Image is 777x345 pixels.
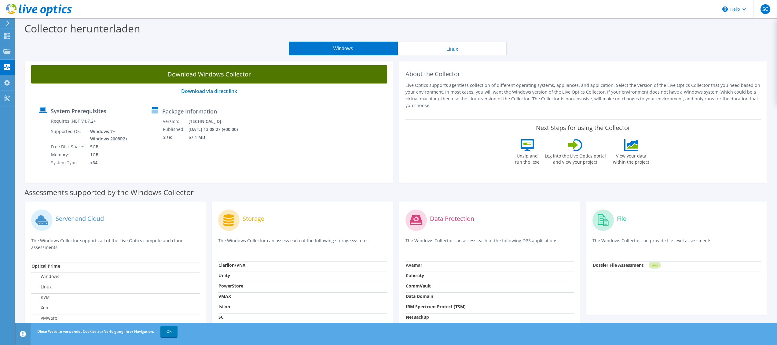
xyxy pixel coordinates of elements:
label: View your data within the project [609,151,653,165]
td: 1GB [86,151,129,159]
td: Windows 7+ Windows 2008R2+ [86,128,129,143]
td: System Type: [51,159,86,167]
strong: Isilon [218,304,230,310]
label: Linux [31,284,52,290]
p: The Windows Collector supports all of the Live Optics compute and cloud assessments. [31,237,200,251]
strong: IBM Spectrum Protect (TSM) [406,304,466,310]
span: Diese Website verwendet Cookies zur Verfolgung Ihrer Navigation. [37,329,154,334]
strong: CommVault [406,283,431,289]
label: Requires .NET V4.7.2+ [51,118,96,124]
strong: NetBackup [406,314,429,320]
strong: VMAX [218,293,231,299]
a: Download Windows Collector [31,65,387,83]
td: x64 [86,159,129,167]
button: Windows [289,42,398,55]
label: Server and Cloud [56,216,104,222]
td: 57.1 MB [188,133,246,141]
label: Storage [243,216,264,222]
strong: Optical Prime [31,263,60,269]
strong: PowerStore [218,283,243,289]
p: Live Optics supports agentless collection of different operating systems, appliances, and applica... [405,82,761,109]
label: Data Protection [430,216,474,222]
label: Assessments supported by the Windows Collector [24,189,194,195]
label: Unzip and run the .exe [513,151,541,165]
strong: Clariion/VNX [218,262,245,268]
td: Size: [163,133,188,141]
h2: About the Collector [405,70,761,78]
td: 5GB [86,143,129,151]
label: VMware [31,315,57,321]
label: Windows [31,273,59,280]
td: [TECHNICAL_ID] [188,117,246,125]
strong: Dossier File Assessment [593,262,643,268]
label: System Prerequisites [51,108,106,114]
a: Download via direct link [181,88,237,95]
label: Next Steps for using the Collector [536,124,630,132]
button: Linux [398,42,507,55]
p: The Windows Collector can provide file level assessments. [592,237,761,250]
strong: Cohesity [406,273,424,278]
td: Published: [163,125,188,133]
label: KVM [31,294,50,300]
p: The Windows Collector can assess each of the following DPS applications. [405,237,574,250]
label: Log into the Live Optics portal and view your project [544,151,606,165]
strong: Avamar [406,262,422,268]
label: Xen [31,305,48,311]
strong: Data Domain [406,293,433,299]
td: Version: [163,117,188,125]
td: Supported OS: [51,128,86,143]
label: Collector herunterladen [24,21,140,35]
strong: Unity [218,273,230,278]
tspan: NEW! [651,264,658,267]
td: Free Disk Space: [51,143,86,151]
label: File [617,216,626,222]
td: Memory: [51,151,86,159]
a: OK [160,326,178,337]
svg: \n [722,6,728,12]
td: [DATE] 13:08:27 (+00:00) [188,125,246,133]
label: Package Information [162,108,217,114]
strong: SC [218,314,224,320]
span: SC [761,4,770,14]
p: The Windows Collector can assess each of the following storage systems. [218,237,387,250]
